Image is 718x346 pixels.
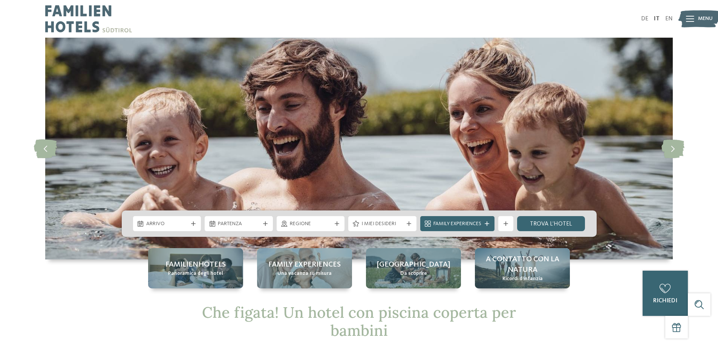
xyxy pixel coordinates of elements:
[268,259,341,270] span: Family experiences
[433,220,481,228] span: Family Experiences
[45,38,673,259] img: Cercate un hotel con piscina coperta per bambini in Alto Adige?
[641,16,648,22] a: DE
[653,298,677,304] span: richiedi
[665,16,673,22] a: EN
[168,270,223,277] span: Panoramica degli hotel
[517,216,585,231] a: trova l’hotel
[165,259,226,270] span: Familienhotels
[643,271,688,316] a: richiedi
[290,220,332,228] span: Regione
[502,275,543,283] span: Ricordi d’infanzia
[654,16,660,22] a: IT
[698,15,713,23] span: Menu
[146,220,188,228] span: Arrivo
[148,248,243,288] a: Cercate un hotel con piscina coperta per bambini in Alto Adige? Familienhotels Panoramica degli h...
[277,270,332,277] span: Una vacanza su misura
[377,259,450,270] span: [GEOGRAPHIC_DATA]
[202,303,516,340] span: Che figata! Un hotel con piscina coperta per bambini
[366,248,461,288] a: Cercate un hotel con piscina coperta per bambini in Alto Adige? [GEOGRAPHIC_DATA] Da scoprire
[361,220,403,228] span: I miei desideri
[400,270,427,277] span: Da scoprire
[482,254,562,275] span: A contatto con la natura
[218,220,260,228] span: Partenza
[475,248,570,288] a: Cercate un hotel con piscina coperta per bambini in Alto Adige? A contatto con la natura Ricordi ...
[257,248,352,288] a: Cercate un hotel con piscina coperta per bambini in Alto Adige? Family experiences Una vacanza su...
